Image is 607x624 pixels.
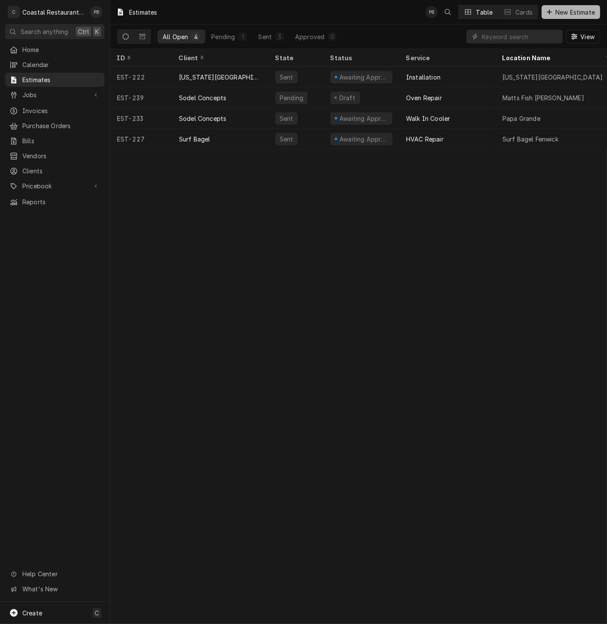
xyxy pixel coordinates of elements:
span: What's New [22,584,99,593]
div: Sent [279,114,294,123]
span: Ctrl [78,27,89,36]
a: Go to Help Center [5,567,105,581]
button: Open search [441,5,455,19]
div: 0 [330,32,335,41]
div: Client [179,53,260,62]
div: Walk In Cooler [406,114,450,123]
span: Invoices [22,106,100,115]
div: EST-227 [110,129,172,149]
div: Awaiting Approval [339,114,389,123]
span: Create [22,609,42,617]
div: Service [406,53,487,62]
div: ID [117,53,163,62]
span: Estimates [22,75,100,84]
div: Status [330,53,391,62]
a: Bills [5,134,105,148]
a: Estimates [5,73,105,87]
div: All Open [163,32,188,41]
span: K [95,27,99,36]
div: 3 [277,32,282,41]
a: Invoices [5,104,105,118]
span: C [95,609,99,618]
div: Cards [515,8,533,17]
button: New Estimate [542,5,600,19]
div: EST-233 [110,108,172,129]
div: Papa Grande [502,114,540,123]
a: Calendar [5,58,105,72]
div: Sent [279,73,294,82]
div: [US_STATE][GEOGRAPHIC_DATA] [179,73,262,82]
span: Bills [22,136,100,145]
a: Go to Jobs [5,88,105,102]
div: PB [425,6,438,18]
a: Purchase Orders [5,119,105,133]
a: Vendors [5,149,105,163]
span: Calendar [22,60,100,69]
span: Reports [22,197,100,206]
div: Pending [211,32,235,41]
a: Home [5,43,105,57]
a: Clients [5,164,105,178]
a: Go to Pricebook [5,179,105,193]
div: Phill Blush's Avatar [425,6,438,18]
input: Keyword search [482,30,558,43]
button: View [566,30,600,43]
div: [US_STATE][GEOGRAPHIC_DATA] [502,73,603,82]
div: Surf Bagel Fenwick [502,135,558,144]
div: PB [90,6,102,18]
div: Location Name [502,53,604,62]
div: Draft [338,93,357,102]
span: Search anything [21,27,68,36]
span: Clients [22,166,100,175]
div: 4 [193,32,198,41]
div: Coastal Restaurant Repair [22,8,86,17]
span: View [579,32,596,41]
div: EST-222 [110,67,172,87]
div: Approved [295,32,324,41]
button: Search anythingCtrlK [5,24,105,39]
div: Awaiting Approval [339,135,389,144]
div: Surf Bagel [179,135,210,144]
div: EST-239 [110,87,172,108]
span: Pricebook [22,181,87,191]
div: C [8,6,20,18]
span: Purchase Orders [22,121,100,130]
a: Go to What's New [5,582,105,596]
div: Sodel Concepts [179,93,226,102]
div: Pending [279,93,304,102]
div: Table [476,8,493,17]
a: Reports [5,195,105,209]
span: Home [22,45,100,54]
div: Sent [279,135,294,144]
span: Jobs [22,90,87,99]
div: Installation [406,73,441,82]
span: New Estimate [554,8,597,17]
div: Phill Blush's Avatar [90,6,102,18]
div: Sodel Concepts [179,114,226,123]
div: State [275,53,317,62]
div: 1 [240,32,245,41]
span: Help Center [22,569,99,578]
span: Vendors [22,151,100,160]
div: HVAC Repair [406,135,444,144]
div: Sent [258,32,272,41]
div: Awaiting Approval [339,73,389,82]
div: Oven Repair [406,93,442,102]
div: Matts Fish [PERSON_NAME] [502,93,584,102]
